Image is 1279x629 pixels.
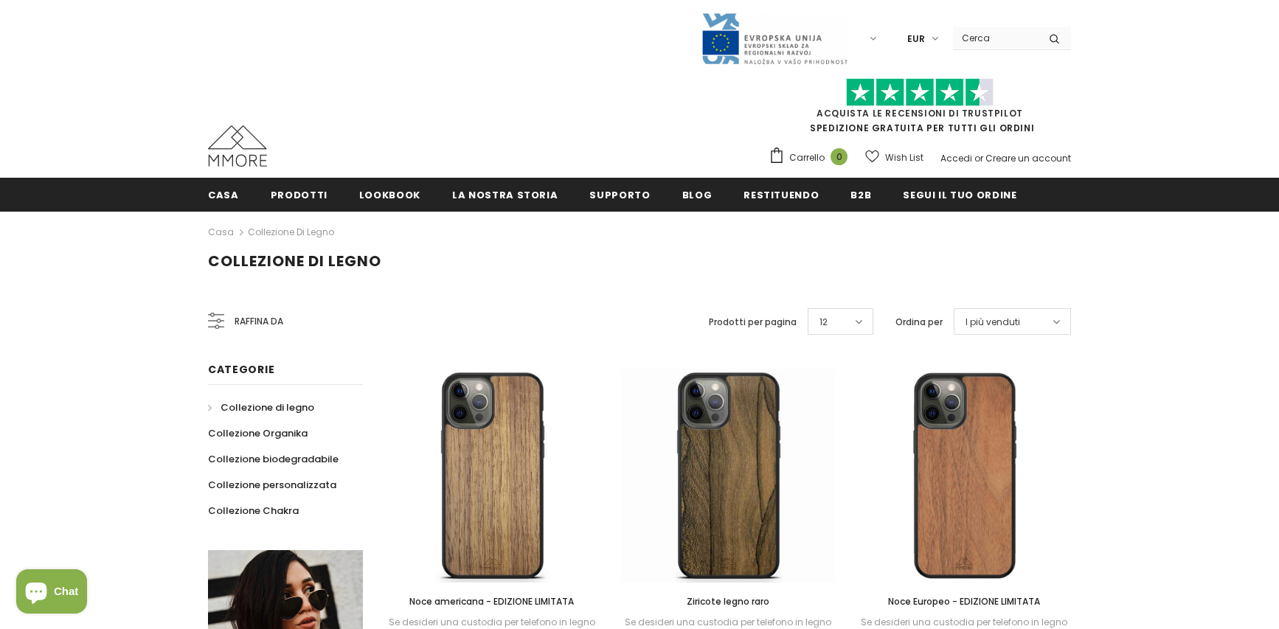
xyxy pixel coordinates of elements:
[271,188,327,202] span: Prodotti
[208,426,308,440] span: Collezione Organika
[208,446,339,472] a: Collezione biodegradabile
[907,32,925,46] span: EUR
[208,478,336,492] span: Collezione personalizzata
[895,315,943,330] label: Ordina per
[701,12,848,66] img: Javni Razpis
[271,178,327,211] a: Prodotti
[885,150,923,165] span: Wish List
[744,178,819,211] a: Restituendo
[846,78,994,107] img: Fidati di Pilot Stars
[208,395,314,420] a: Collezione di legno
[903,178,1016,211] a: Segui il tuo ordine
[819,315,828,330] span: 12
[789,150,825,165] span: Carrello
[589,188,650,202] span: supporto
[208,251,381,271] span: Collezione di legno
[701,32,848,44] a: Javni Razpis
[953,27,1038,49] input: Search Site
[687,595,769,608] span: Ziricote legno raro
[865,145,923,170] a: Wish List
[452,178,558,211] a: La nostra storia
[208,498,299,524] a: Collezione Chakra
[682,188,713,202] span: Blog
[857,594,1071,610] a: Noce Europeo - EDIZIONE LIMITATA
[208,178,239,211] a: Casa
[208,125,267,167] img: Casi MMORE
[903,188,1016,202] span: Segui il tuo ordine
[208,472,336,498] a: Collezione personalizzata
[208,452,339,466] span: Collezione biodegradabile
[235,313,283,330] span: Raffina da
[850,188,871,202] span: B2B
[208,362,274,377] span: Categorie
[452,188,558,202] span: La nostra storia
[208,420,308,446] a: Collezione Organika
[359,188,420,202] span: Lookbook
[974,152,983,164] span: or
[248,226,334,238] a: Collezione di legno
[621,594,835,610] a: Ziricote legno raro
[817,107,1023,119] a: Acquista le recensioni di TrustPilot
[589,178,650,211] a: supporto
[769,147,855,169] a: Carrello 0
[888,595,1040,608] span: Noce Europeo - EDIZIONE LIMITATA
[985,152,1071,164] a: Creare un account
[208,504,299,518] span: Collezione Chakra
[682,178,713,211] a: Blog
[831,148,848,165] span: 0
[208,223,234,241] a: Casa
[221,400,314,414] span: Collezione di legno
[769,85,1071,134] span: SPEDIZIONE GRATUITA PER TUTTI GLI ORDINI
[709,315,797,330] label: Prodotti per pagina
[744,188,819,202] span: Restituendo
[12,569,91,617] inbox-online-store-chat: Shopify online store chat
[385,594,599,610] a: Noce americana - EDIZIONE LIMITATA
[850,178,871,211] a: B2B
[966,315,1020,330] span: I più venduti
[359,178,420,211] a: Lookbook
[940,152,972,164] a: Accedi
[208,188,239,202] span: Casa
[409,595,574,608] span: Noce americana - EDIZIONE LIMITATA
